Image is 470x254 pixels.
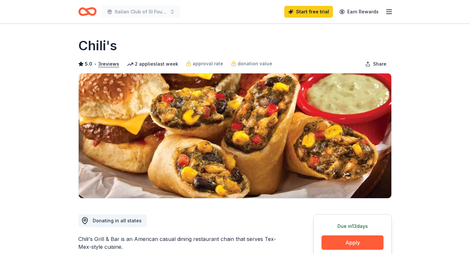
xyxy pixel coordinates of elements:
[85,60,92,68] span: 5.0
[102,5,180,18] button: Italian Club of SI Foundation Inc Golf Outing
[238,60,272,68] span: donation value
[321,235,384,250] button: Apply
[284,6,333,18] a: Start free trial
[231,60,272,68] a: donation value
[78,37,117,55] h1: Chili's
[98,60,119,68] button: 3reviews
[93,218,142,223] span: Donating in all states
[373,60,386,68] span: Share
[78,4,97,19] a: Home
[193,60,223,68] span: approval rate
[360,57,392,71] button: Share
[78,235,282,251] div: Chili's Grill & Bar is an American casual dining restaurant chain that serves Tex-Mex-style cuisine.
[79,73,391,198] img: Image for Chili's
[186,60,223,68] a: approval rate
[127,60,178,68] div: 2 applies last week
[336,6,383,18] a: Earn Rewards
[321,222,384,230] div: Due in 13 days
[94,61,97,67] span: •
[115,8,167,16] span: Italian Club of SI Foundation Inc Golf Outing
